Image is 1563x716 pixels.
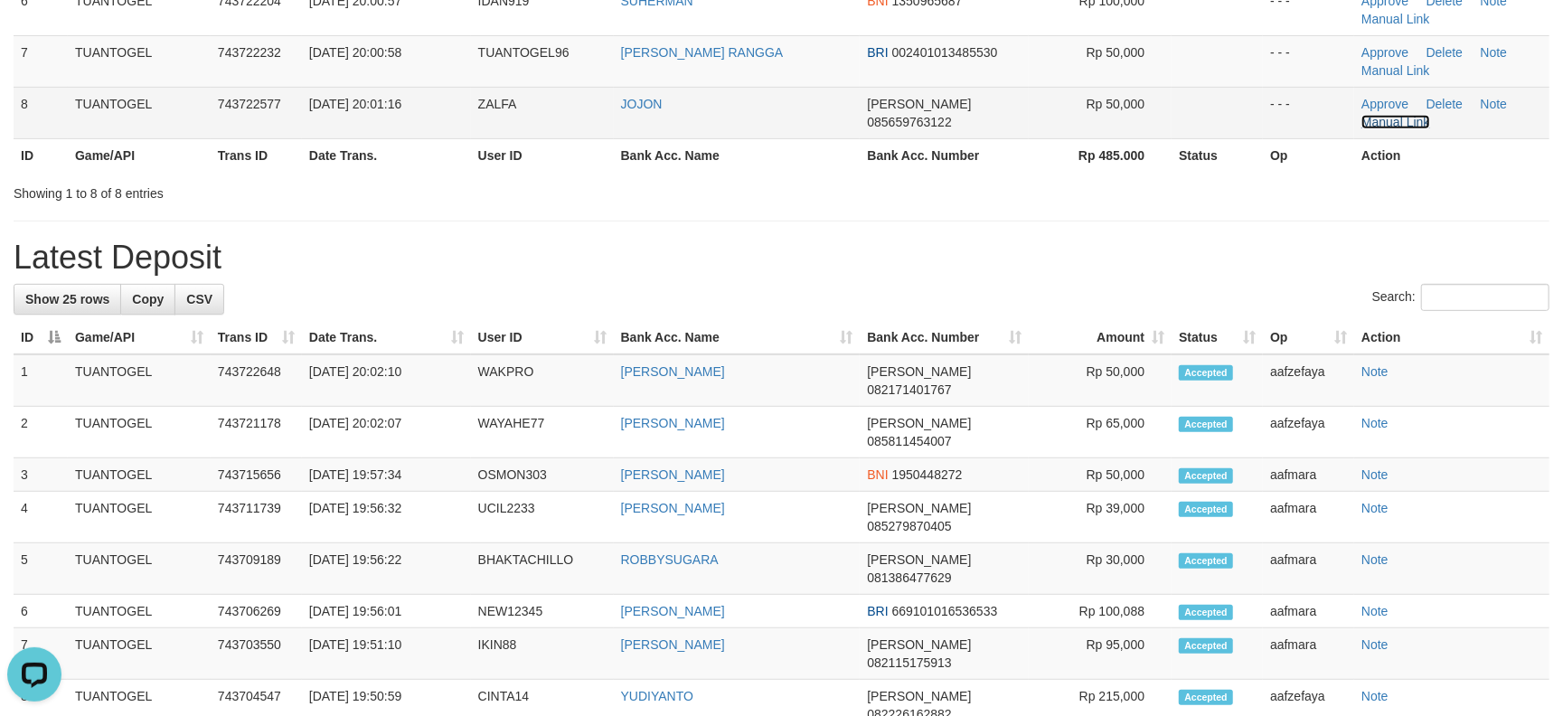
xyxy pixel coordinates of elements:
[860,138,1029,172] th: Bank Acc. Number
[309,97,401,111] span: [DATE] 20:01:16
[14,458,68,492] td: 3
[1361,689,1389,703] a: Note
[211,458,302,492] td: 743715656
[211,407,302,458] td: 743721178
[186,292,212,306] span: CSV
[1029,407,1172,458] td: Rp 65,000
[1263,458,1354,492] td: aafmara
[1361,501,1389,515] a: Note
[302,138,471,172] th: Date Trans.
[621,416,725,430] a: [PERSON_NAME]
[309,45,401,60] span: [DATE] 20:00:58
[471,543,614,595] td: BHAKTACHILLO
[478,45,570,60] span: TUANTOGEL96
[867,382,951,397] span: Copy 082171401767 to clipboard
[68,543,211,595] td: TUANTOGEL
[1179,605,1233,620] span: Accepted
[1029,595,1172,628] td: Rp 100,088
[68,138,211,172] th: Game/API
[14,492,68,543] td: 4
[867,552,971,567] span: [PERSON_NAME]
[1426,97,1463,111] a: Delete
[211,354,302,407] td: 743722648
[1263,492,1354,543] td: aafmara
[1263,87,1354,138] td: - - -
[471,407,614,458] td: WAYAHE77
[14,321,68,354] th: ID: activate to sort column descending
[1179,502,1233,517] span: Accepted
[892,45,998,60] span: Copy 002401013485530 to clipboard
[68,458,211,492] td: TUANTOGEL
[478,97,517,111] span: ZALFA
[621,467,725,482] a: [PERSON_NAME]
[892,604,998,618] span: Copy 669101016536533 to clipboard
[1029,354,1172,407] td: Rp 50,000
[1361,552,1389,567] a: Note
[302,354,471,407] td: [DATE] 20:02:10
[1263,321,1354,354] th: Op: activate to sort column ascending
[218,45,281,60] span: 743722232
[1361,12,1430,26] a: Manual Link
[302,595,471,628] td: [DATE] 19:56:01
[1179,365,1233,381] span: Accepted
[1179,553,1233,569] span: Accepted
[621,637,725,652] a: [PERSON_NAME]
[25,292,109,306] span: Show 25 rows
[68,35,211,87] td: TUANTOGEL
[1172,138,1263,172] th: Status
[1481,45,1508,60] a: Note
[867,570,951,585] span: Copy 081386477629 to clipboard
[1179,690,1233,705] span: Accepted
[471,492,614,543] td: UCIL2233
[1179,417,1233,432] span: Accepted
[471,595,614,628] td: NEW12345
[621,689,693,703] a: YUDIYANTO
[14,87,68,138] td: 8
[1029,543,1172,595] td: Rp 30,000
[621,45,784,60] a: [PERSON_NAME] RANGGA
[68,87,211,138] td: TUANTOGEL
[1029,321,1172,354] th: Amount: activate to sort column ascending
[1361,63,1430,78] a: Manual Link
[174,284,224,315] a: CSV
[1087,97,1145,111] span: Rp 50,000
[1029,628,1172,680] td: Rp 95,000
[867,434,951,448] span: Copy 085811454007 to clipboard
[1263,354,1354,407] td: aafzefaya
[1361,604,1389,618] a: Note
[14,543,68,595] td: 5
[614,321,861,354] th: Bank Acc. Name: activate to sort column ascending
[1361,364,1389,379] a: Note
[1361,467,1389,482] a: Note
[471,628,614,680] td: IKIN88
[14,284,121,315] a: Show 25 rows
[471,321,614,354] th: User ID: activate to sort column ascending
[68,595,211,628] td: TUANTOGEL
[621,97,663,111] a: JOJON
[1361,637,1389,652] a: Note
[68,628,211,680] td: TUANTOGEL
[1361,416,1389,430] a: Note
[1029,492,1172,543] td: Rp 39,000
[867,416,971,430] span: [PERSON_NAME]
[867,364,971,379] span: [PERSON_NAME]
[14,177,637,203] div: Showing 1 to 8 of 8 entries
[68,354,211,407] td: TUANTOGEL
[1361,115,1430,129] a: Manual Link
[860,321,1029,354] th: Bank Acc. Number: activate to sort column ascending
[867,45,888,60] span: BRI
[1263,543,1354,595] td: aafmara
[302,492,471,543] td: [DATE] 19:56:32
[68,492,211,543] td: TUANTOGEL
[892,467,963,482] span: Copy 1950448272 to clipboard
[1263,628,1354,680] td: aafmara
[1263,407,1354,458] td: aafzefaya
[14,240,1549,276] h1: Latest Deposit
[1426,45,1463,60] a: Delete
[211,628,302,680] td: 743703550
[621,604,725,618] a: [PERSON_NAME]
[1179,638,1233,654] span: Accepted
[867,501,971,515] span: [PERSON_NAME]
[1263,595,1354,628] td: aafmara
[211,595,302,628] td: 743706269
